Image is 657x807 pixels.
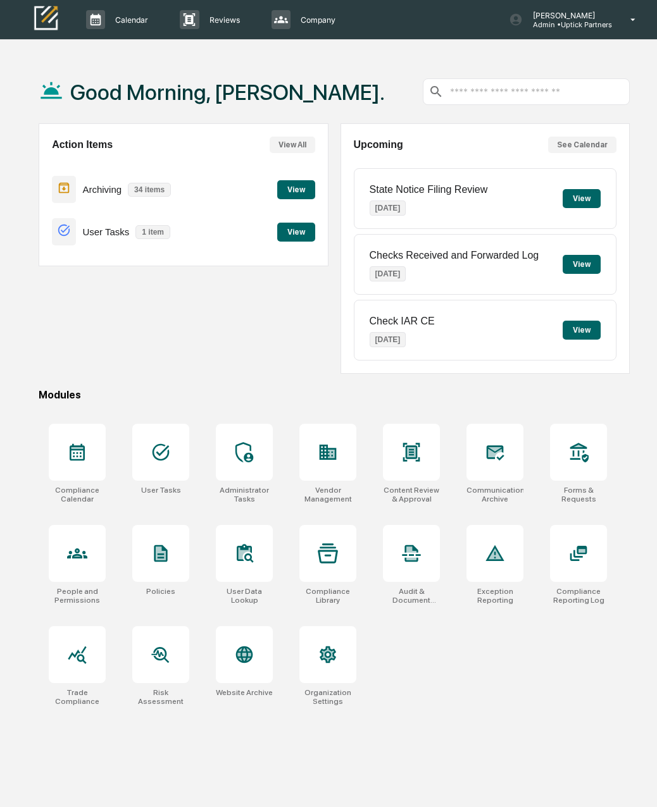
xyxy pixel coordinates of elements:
div: People and Permissions [49,587,106,605]
div: Audit & Document Logs [383,587,440,605]
a: View [277,225,315,237]
button: View [563,321,601,340]
button: See Calendar [548,137,616,153]
p: Calendar [105,15,154,25]
div: Modules [39,389,630,401]
p: Admin • Uptick Partners [523,20,612,29]
button: View [277,223,315,242]
a: View [277,183,315,195]
p: Company [291,15,342,25]
p: [DATE] [370,266,406,281]
iframe: Open customer support [616,765,651,799]
p: User Tasks [82,226,129,237]
div: Administrator Tasks [216,486,273,503]
p: [PERSON_NAME] [523,11,612,20]
div: Compliance Reporting Log [550,587,607,605]
h2: Action Items [52,139,113,151]
div: Website Archive [216,688,273,697]
p: [DATE] [370,332,406,347]
div: Content Review & Approval [383,486,440,503]
div: Exception Reporting [466,587,523,605]
div: Risk Assessment [132,688,189,706]
p: [DATE] [370,200,406,216]
div: Compliance Calendar [49,486,106,503]
button: View All [270,137,315,153]
p: 1 item [135,225,170,239]
button: View [277,180,315,199]
div: Communications Archive [466,486,523,503]
div: Forms & Requests [550,486,607,503]
div: Organization Settings [299,688,356,706]
p: Archiving [82,184,122,195]
img: logo [30,4,61,34]
div: User Tasks [141,486,181,495]
p: State Notice Filing Review [370,184,488,195]
div: User Data Lookup [216,587,273,605]
div: Policies [146,587,175,596]
button: View [563,255,601,274]
p: Reviews [199,15,246,25]
div: Compliance Library [299,587,356,605]
p: 34 items [128,183,171,197]
button: View [563,189,601,208]
p: Checks Received and Forwarded Log [370,250,539,261]
p: Check IAR CE [370,316,435,327]
h1: Good Morning, [PERSON_NAME]. [70,80,385,105]
h2: Upcoming [354,139,403,151]
div: Trade Compliance [49,688,106,706]
div: Vendor Management [299,486,356,503]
